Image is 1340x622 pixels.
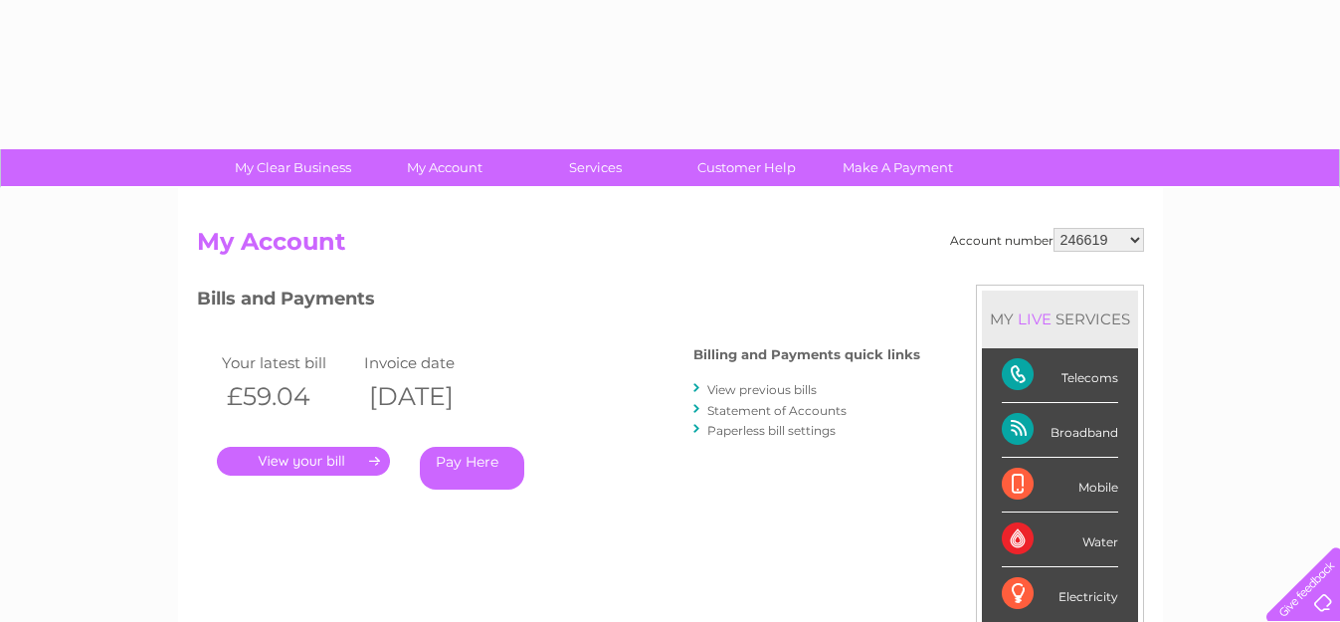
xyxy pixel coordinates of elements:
div: Electricity [1002,567,1118,622]
a: . [217,447,390,476]
a: Make A Payment [816,149,980,186]
th: [DATE] [359,376,502,417]
a: My Account [362,149,526,186]
th: £59.04 [217,376,360,417]
h2: My Account [197,228,1144,266]
div: MY SERVICES [982,291,1138,347]
a: My Clear Business [211,149,375,186]
div: Account number [950,228,1144,252]
div: Mobile [1002,458,1118,513]
div: Telecoms [1002,348,1118,403]
h4: Billing and Payments quick links [693,347,920,362]
a: Customer Help [665,149,829,186]
td: Your latest bill [217,349,360,376]
h3: Bills and Payments [197,285,920,319]
div: Water [1002,513,1118,567]
td: Invoice date [359,349,502,376]
a: Pay Here [420,447,524,490]
div: LIVE [1014,310,1055,328]
a: Services [513,149,677,186]
a: Paperless bill settings [707,423,836,438]
a: Statement of Accounts [707,403,847,418]
a: View previous bills [707,382,817,397]
div: Broadband [1002,403,1118,458]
